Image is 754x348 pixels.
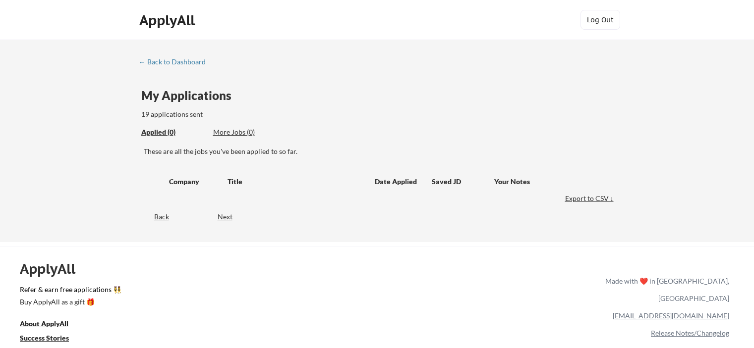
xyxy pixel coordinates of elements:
[139,12,198,29] div: ApplyAll
[141,109,333,119] div: 19 applications sent
[139,58,213,65] div: ← Back to Dashboard
[139,58,213,68] a: ← Back to Dashboard
[20,286,398,297] a: Refer & earn free applications 👯‍♀️
[141,127,206,138] div: These are all the jobs you've been applied to so far.
[141,127,206,137] div: Applied (0)
[20,318,82,331] a: About ApplyAll
[565,194,616,203] div: Export to CSV ↓
[20,260,87,277] div: ApplyAll
[601,272,729,307] div: Made with ❤️ in [GEOGRAPHIC_DATA], [GEOGRAPHIC_DATA]
[20,297,119,309] a: Buy ApplyAll as a gift 🎁
[651,329,729,337] a: Release Notes/Changelog
[20,334,69,342] u: Success Stories
[375,177,418,187] div: Date Applied
[144,147,616,156] div: These are all the jobs you've been applied to so far.
[580,10,620,30] button: Log Out
[20,333,82,345] a: Success Stories
[20,298,119,305] div: Buy ApplyAll as a gift 🎁
[141,90,239,101] div: My Applications
[213,127,286,138] div: These are job applications we think you'd be a good fit for, but couldn't apply you to automatica...
[139,212,169,222] div: Back
[613,311,729,320] a: [EMAIL_ADDRESS][DOMAIN_NAME]
[169,177,219,187] div: Company
[432,172,494,190] div: Saved JD
[228,177,365,187] div: Title
[494,177,607,187] div: Your Notes
[213,127,286,137] div: More Jobs (0)
[20,319,68,328] u: About ApplyAll
[218,212,244,222] div: Next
